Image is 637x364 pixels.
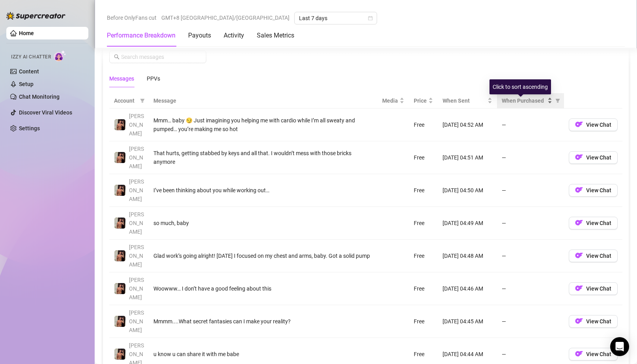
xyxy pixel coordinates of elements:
[409,141,438,174] td: Free
[153,251,373,260] div: Glad work’s going alright! [DATE] I focused on my chest and arms, baby. Got a solid pump
[438,109,497,141] td: [DATE] 04:52 AM
[121,53,202,61] input: Search messages
[129,310,144,333] span: [PERSON_NAME]
[569,254,618,261] a: OFView Chat
[586,351,611,357] span: View Chat
[409,272,438,305] td: Free
[109,74,134,83] div: Messages
[575,284,583,292] img: OF
[497,240,564,272] td: —
[153,317,373,326] div: Mmmm....What secret fantasies can I make your reality?
[586,220,611,226] span: View Chat
[224,31,244,40] div: Activity
[129,211,144,235] span: [PERSON_NAME]
[114,119,125,130] img: Zach
[129,113,144,137] span: [PERSON_NAME]
[409,109,438,141] td: Free
[497,305,564,338] td: —
[368,16,373,21] span: calendar
[497,272,564,305] td: —
[438,174,497,207] td: [DATE] 04:50 AM
[438,93,497,109] th: When Sent
[19,30,34,36] a: Home
[569,217,618,229] button: OFView Chat
[497,207,564,240] td: —
[138,95,146,107] span: filter
[438,207,497,240] td: [DATE] 04:49 AM
[19,125,40,131] a: Settings
[409,174,438,207] td: Free
[438,240,497,272] td: [DATE] 04:48 AM
[497,109,564,141] td: —
[129,146,144,169] span: [PERSON_NAME]
[443,96,486,105] span: When Sent
[377,93,409,109] th: Media
[569,184,618,197] button: OFView Chat
[610,337,629,356] div: Open Intercom Messenger
[569,353,618,359] a: OFView Chat
[575,219,583,227] img: OF
[153,149,373,166] div: That hurts, getting stabbed by keys and all that. I wouldn’t mess with those bricks anymore
[114,152,125,163] img: Zach
[569,250,618,262] button: OFView Chat
[257,31,294,40] div: Sales Metrics
[502,96,546,105] span: When Purchased
[586,122,611,128] span: View Chat
[153,284,373,293] div: Woowww… I don’t have a good feeling about this
[575,350,583,358] img: OF
[414,96,427,105] span: Price
[114,283,125,294] img: Zach
[569,156,618,162] a: OFView Chat
[19,68,39,75] a: Content
[11,53,51,61] span: Izzy AI Chatter
[586,253,611,259] span: View Chat
[569,287,618,293] a: OFView Chat
[299,12,372,24] span: Last 7 days
[114,54,120,60] span: search
[54,50,66,62] img: AI Chatter
[569,348,618,360] button: OFView Chat
[107,31,176,40] div: Performance Breakdown
[569,320,618,326] a: OFView Chat
[554,95,562,107] span: filter
[129,277,144,300] span: [PERSON_NAME]
[497,93,564,109] th: When Purchased
[107,12,157,24] span: Before OnlyFans cut
[19,94,60,100] a: Chat Monitoring
[153,116,373,133] div: Mmm… baby 😏 Just imagining you helping me with cardio while I’m all sweaty and pumped… you’re mak...
[569,282,618,295] button: OFView Chat
[569,118,618,131] button: OFView Chat
[575,153,583,161] img: OF
[569,123,618,129] a: OFView Chat
[114,316,125,327] img: Zach
[114,349,125,360] img: Zach
[586,187,611,193] span: View Chat
[575,317,583,325] img: OF
[497,174,564,207] td: —
[569,189,618,195] a: OFView Chat
[409,207,438,240] td: Free
[438,141,497,174] td: [DATE] 04:51 AM
[153,219,373,227] div: so much, baby
[586,285,611,292] span: View Chat
[114,218,125,229] img: Zach
[129,178,144,202] span: [PERSON_NAME]
[569,221,618,228] a: OFView Chat
[19,81,34,87] a: Setup
[569,151,618,164] button: OFView Chat
[409,305,438,338] td: Free
[188,31,211,40] div: Payouts
[382,96,398,105] span: Media
[161,12,290,24] span: GMT+8 [GEOGRAPHIC_DATA]/[GEOGRAPHIC_DATA]
[497,141,564,174] td: —
[114,250,125,261] img: Zach
[555,98,560,103] span: filter
[586,318,611,325] span: View Chat
[147,74,160,83] div: PPVs
[489,79,551,94] div: Click to sort ascending
[575,251,583,259] img: OF
[129,244,144,268] span: [PERSON_NAME]
[6,12,65,20] img: logo-BBDzfeDw.svg
[153,350,373,358] div: u know u can share it with me babe
[140,98,145,103] span: filter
